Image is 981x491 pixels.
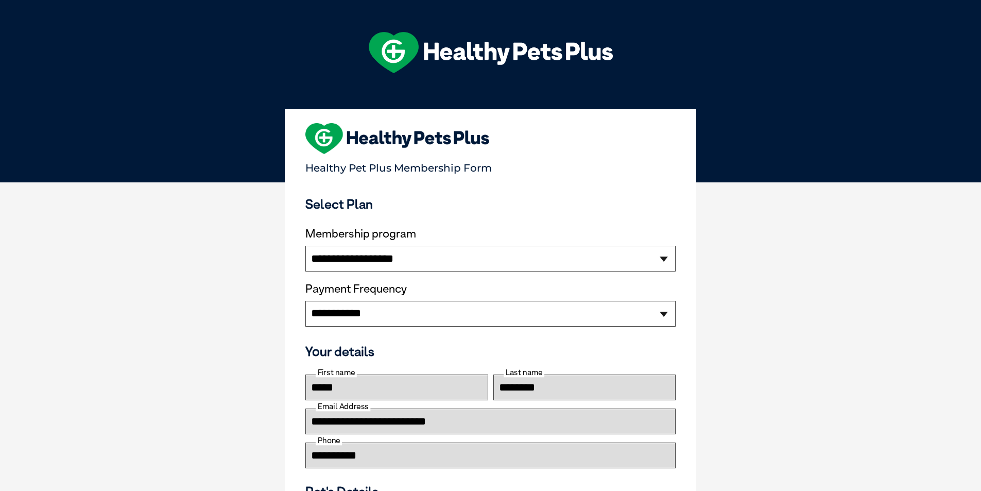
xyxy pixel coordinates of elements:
label: Payment Frequency [305,282,407,296]
h3: Your details [305,344,676,359]
label: Membership program [305,227,676,241]
p: Healthy Pet Plus Membership Form [305,157,676,174]
label: Phone [316,436,342,445]
img: heart-shape-hpp-logo-large.png [305,123,489,154]
label: First name [316,368,357,377]
label: Last name [504,368,544,377]
h3: Select Plan [305,196,676,212]
img: hpp-logo-landscape-green-white.png [369,32,613,73]
label: Email Address [316,402,370,411]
